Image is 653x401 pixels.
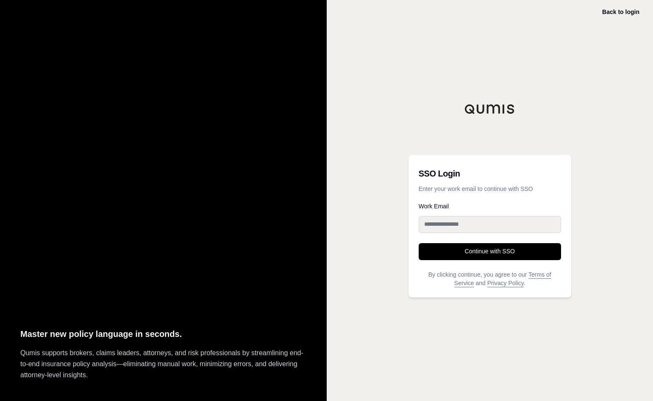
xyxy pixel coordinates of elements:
p: Qumis supports brokers, claims leaders, attorneys, and risk professionals by streamlining end-to-... [20,348,306,381]
p: Master new policy language in seconds. [20,327,306,341]
p: By clicking continue, you agree to our and . [419,270,561,287]
p: Enter your work email to continue with SSO [419,185,561,193]
a: Back to login [602,8,639,15]
h3: SSO Login [419,165,561,182]
a: Terms of Service [454,271,551,286]
button: Continue with SSO [419,243,561,260]
a: Privacy Policy [487,280,524,286]
label: Work Email [419,203,561,209]
img: Qumis [464,104,515,114]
